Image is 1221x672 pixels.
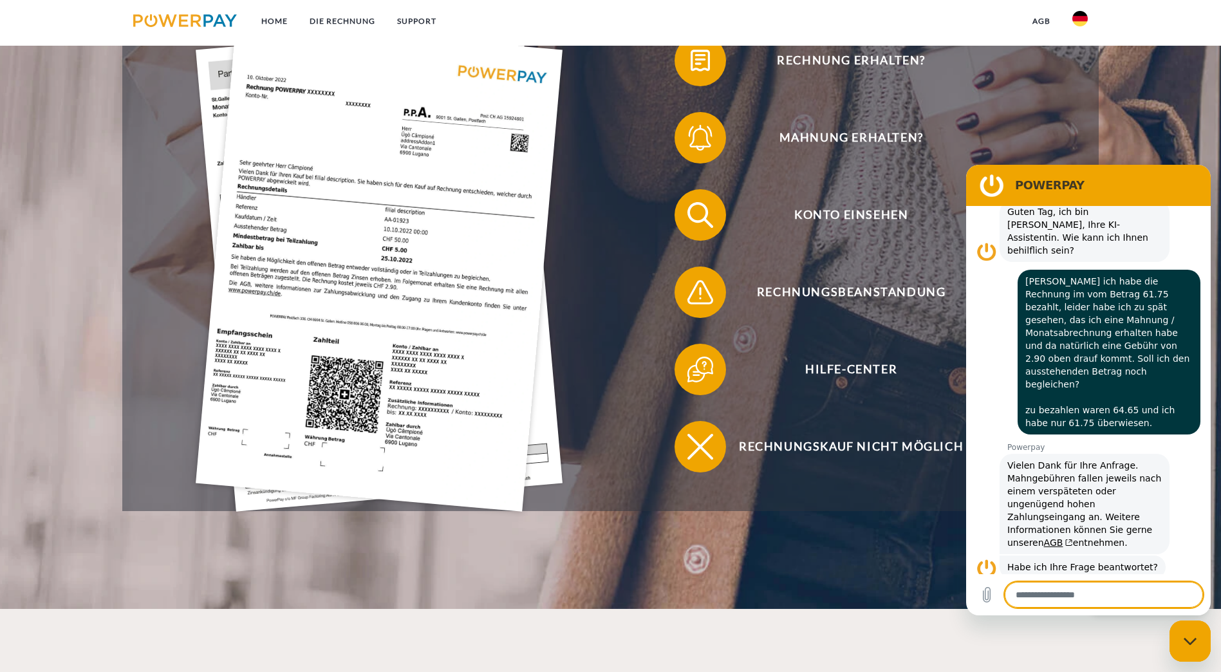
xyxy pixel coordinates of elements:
button: Rechnung erhalten? [675,35,1009,86]
img: qb_search.svg [684,199,716,231]
button: Mahnung erhalten? [675,112,1009,163]
button: Hilfe-Center [675,344,1009,395]
img: qb_bill.svg [684,44,716,77]
img: logo-powerpay.svg [133,14,237,27]
span: Konto einsehen [693,189,1009,241]
button: Konto einsehen [675,189,1009,241]
iframe: Messaging-Fenster [966,165,1211,615]
a: SUPPORT [386,10,447,33]
img: qb_help.svg [684,353,716,386]
img: qb_bell.svg [684,122,716,154]
span: Rechnungsbeanstandung [693,266,1009,318]
img: de [1072,11,1088,26]
a: DIE RECHNUNG [299,10,386,33]
img: qb_warning.svg [684,276,716,308]
img: qb_close.svg [684,431,716,463]
a: Home [250,10,299,33]
iframe: Schaltfläche zum Öffnen des Messaging-Fensters; Konversation läuft [1170,621,1211,662]
span: Hilfe-Center [693,344,1009,395]
button: Rechnungsbeanstandung [675,266,1009,318]
span: Rechnung erhalten? [693,35,1009,86]
span: Mahnung erhalten? [693,112,1009,163]
img: single_invoice_powerpay_de.jpg [196,21,563,512]
button: Rechnungskauf nicht möglich [675,421,1009,472]
span: Rechnungskauf nicht möglich [693,421,1009,472]
a: agb [1021,10,1061,33]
